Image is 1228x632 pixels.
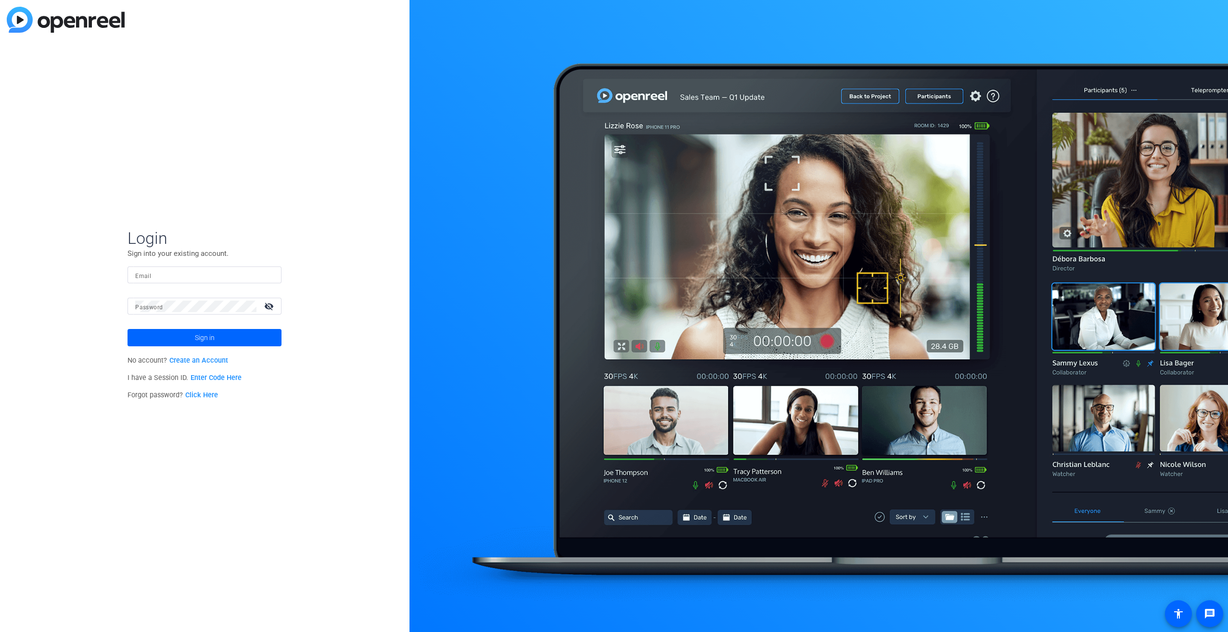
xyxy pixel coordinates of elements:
[258,299,281,313] mat-icon: visibility_off
[128,356,228,365] span: No account?
[195,326,215,350] span: Sign in
[128,374,242,382] span: I have a Session ID.
[7,7,125,33] img: blue-gradient.svg
[135,269,274,281] input: Enter Email Address
[128,248,281,259] p: Sign into your existing account.
[169,356,228,365] a: Create an Account
[135,273,151,279] mat-label: Email
[185,391,218,399] a: Click Here
[1173,608,1184,619] mat-icon: accessibility
[1204,608,1215,619] mat-icon: message
[135,304,163,311] mat-label: Password
[128,329,281,346] button: Sign in
[128,228,281,248] span: Login
[128,391,218,399] span: Forgot password?
[191,374,242,382] a: Enter Code Here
